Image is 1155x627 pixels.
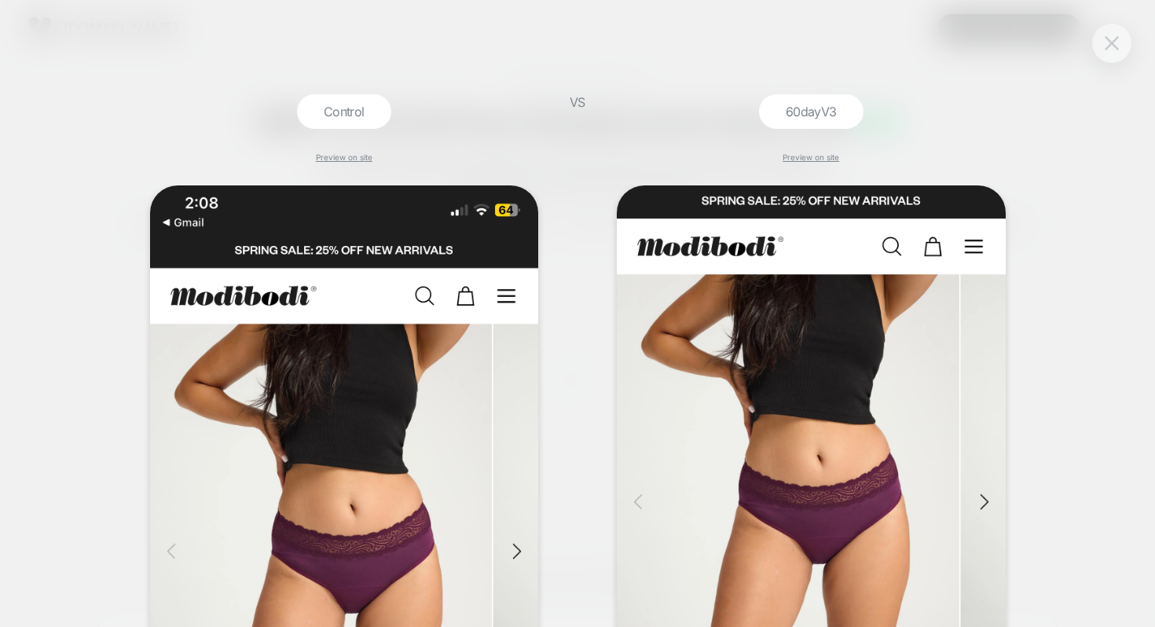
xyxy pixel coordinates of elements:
[759,94,863,129] div: 60dayV3
[297,94,391,129] div: Control
[783,152,839,162] a: Preview on site
[316,152,372,162] a: Preview on site
[558,94,597,627] div: VS
[1105,36,1119,49] img: close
